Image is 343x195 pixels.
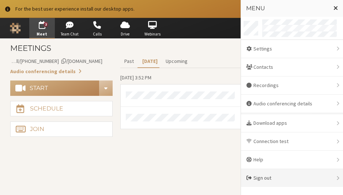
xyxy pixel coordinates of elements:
[112,31,138,37] span: Drive
[30,126,44,132] div: Join
[241,58,343,76] div: Contacts
[120,55,138,68] button: Past
[29,31,55,37] span: Meet
[246,5,328,12] h3: Menu
[30,106,63,112] div: Schedule
[241,40,343,58] div: Settings
[99,80,113,96] button: Start conference options
[140,31,165,37] span: Webinars
[57,31,82,37] span: Team Chat
[10,57,102,65] button: Copy my meeting room linkCopy my meeting room link
[30,85,48,91] div: Start
[241,114,343,132] div: Download apps
[84,31,110,37] span: Calls
[325,176,338,190] iframe: Chat
[241,95,343,113] div: Audio conferencing details
[120,73,338,134] section: Today's Meetings
[241,169,343,187] div: Sign out
[241,132,343,151] div: Connection test
[10,57,113,75] section: Account details
[241,151,343,169] div: Help
[10,44,338,52] h3: Meetings
[162,55,192,68] button: Upcoming
[10,101,113,116] button: Schedule
[10,80,99,96] button: Start
[10,68,82,75] button: Audio conferencing details
[10,23,21,34] img: Iotum
[15,5,285,13] div: For the best user experience install our desktop apps.
[44,22,48,27] div: 2
[138,55,161,68] button: [DATE]
[120,74,151,81] span: [DATE] 3:52 PM
[10,121,113,137] button: Join
[241,76,343,95] div: Recordings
